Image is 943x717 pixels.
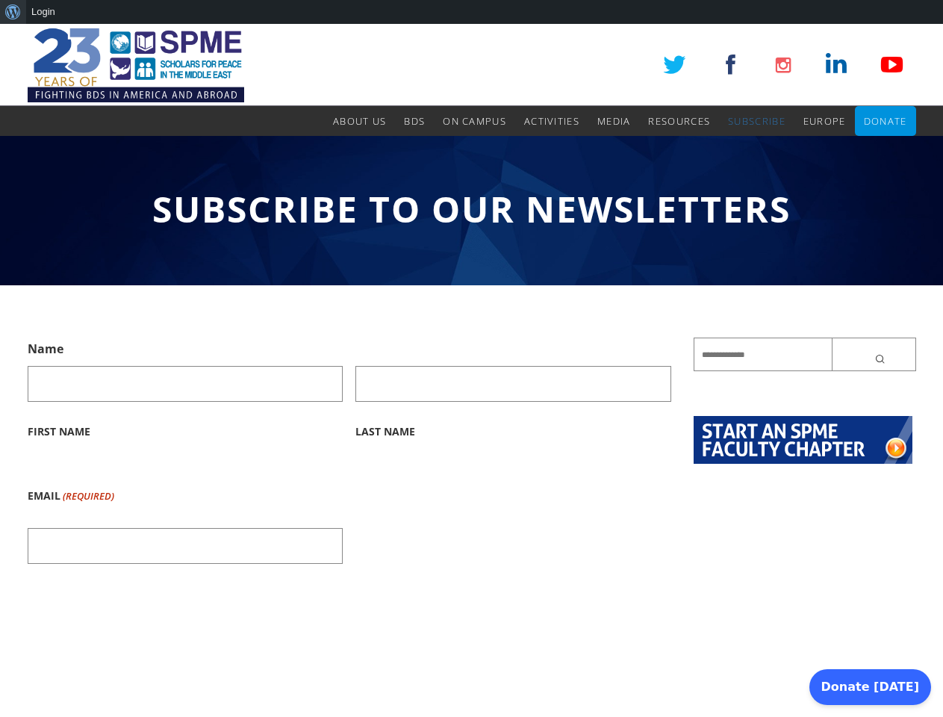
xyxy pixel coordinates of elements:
[524,106,579,136] a: Activities
[648,106,710,136] a: Resources
[355,402,671,458] label: Last Name
[404,106,425,136] a: BDS
[443,114,506,128] span: On Campus
[694,416,912,464] img: start-chapter2.png
[524,114,579,128] span: Activities
[803,106,846,136] a: Europe
[28,402,343,458] label: First Name
[333,114,386,128] span: About Us
[864,114,907,128] span: Donate
[597,106,631,136] a: Media
[28,470,114,522] label: Email
[28,338,63,360] legend: Name
[61,470,114,522] span: (Required)
[803,114,846,128] span: Europe
[404,114,425,128] span: BDS
[597,114,631,128] span: Media
[864,106,907,136] a: Donate
[152,184,791,233] span: Subscribe to Our Newsletters
[443,106,506,136] a: On Campus
[648,114,710,128] span: Resources
[28,24,244,106] img: SPME
[728,114,785,128] span: Subscribe
[333,106,386,136] a: About Us
[728,106,785,136] a: Subscribe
